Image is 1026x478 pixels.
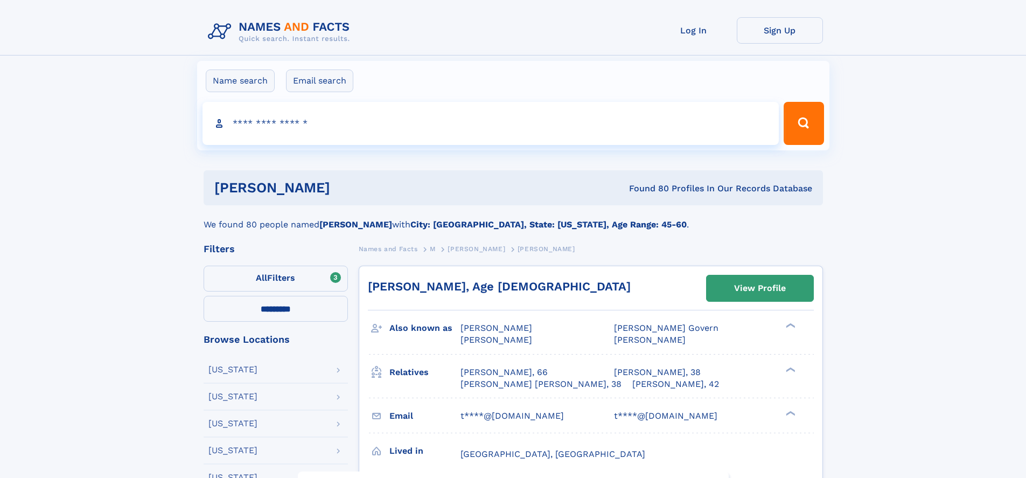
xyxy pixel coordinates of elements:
a: Sign Up [737,17,823,44]
a: Log In [651,17,737,44]
h1: [PERSON_NAME] [214,181,480,195]
a: [PERSON_NAME], 66 [460,366,548,378]
div: ❯ [783,410,796,417]
b: City: [GEOGRAPHIC_DATA], State: [US_STATE], Age Range: 45-60 [410,219,687,230]
div: ❯ [783,366,796,373]
button: Search Button [784,102,823,145]
div: [US_STATE] [208,365,257,374]
div: View Profile [734,276,786,301]
h3: Relatives [389,363,460,382]
input: search input [203,102,779,145]
a: [PERSON_NAME] [448,242,505,255]
label: Email search [286,70,353,92]
span: [PERSON_NAME] [448,245,505,253]
a: View Profile [707,275,813,301]
a: [PERSON_NAME], 42 [632,378,719,390]
label: Filters [204,266,348,292]
b: [PERSON_NAME] [319,219,392,230]
span: [PERSON_NAME] Govern [614,323,718,333]
span: [PERSON_NAME] [518,245,575,253]
h3: Also known as [389,319,460,337]
label: Name search [206,70,275,92]
a: [PERSON_NAME], Age [DEMOGRAPHIC_DATA] [368,280,631,293]
span: [PERSON_NAME] [460,323,532,333]
img: Logo Names and Facts [204,17,359,46]
span: [GEOGRAPHIC_DATA], [GEOGRAPHIC_DATA] [460,449,645,459]
div: [US_STATE] [208,419,257,428]
h3: Email [389,407,460,425]
a: [PERSON_NAME], 38 [614,366,701,378]
div: ❯ [783,322,796,329]
span: [PERSON_NAME] [614,335,686,345]
span: [PERSON_NAME] [460,335,532,345]
a: M [430,242,436,255]
div: [US_STATE] [208,392,257,401]
div: Browse Locations [204,335,348,344]
a: Names and Facts [359,242,418,255]
h3: Lived in [389,442,460,460]
div: We found 80 people named with . [204,205,823,231]
span: All [256,273,267,283]
div: [US_STATE] [208,446,257,455]
div: Filters [204,244,348,254]
div: Found 80 Profiles In Our Records Database [479,183,812,195]
span: M [430,245,436,253]
a: [PERSON_NAME] [PERSON_NAME], 38 [460,378,622,390]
